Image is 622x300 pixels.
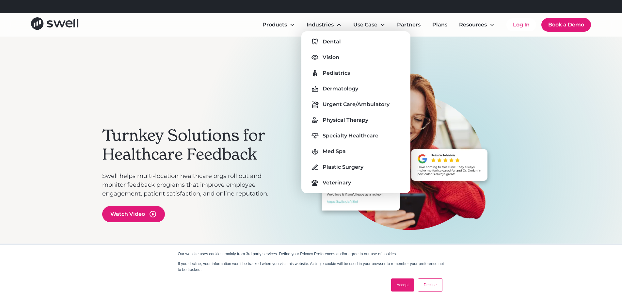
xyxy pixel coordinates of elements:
div: Resources [459,21,487,29]
iframe: Chat Widget [510,229,622,300]
div: Physical Therapy [323,116,368,124]
a: Partners [392,18,426,31]
div: Resources [454,18,500,31]
a: Log In [506,18,536,31]
a: home [31,17,78,32]
div: Industries [307,21,334,29]
a: Plans [427,18,453,31]
div: Dental [323,38,341,46]
div: Products [257,18,300,31]
div: Industries [301,18,347,31]
a: Plastic Surgery [307,162,405,172]
p: Swell helps multi-location healthcare orgs roll out and monitor feedback programs that improve em... [102,172,279,198]
div: Veterinary [323,179,351,187]
a: Dental [307,37,405,47]
a: Book a Demo [541,18,591,32]
a: Pediatrics [307,68,405,78]
p: If you decline, your information won’t be tracked when you visit this website. A single cookie wi... [178,261,444,273]
div: Vision [323,54,339,61]
a: Veterinary [307,178,405,188]
div: Products [263,21,287,29]
div: Dermatology [323,85,358,93]
div: Pediatrics [323,69,350,77]
h2: Turnkey Solutions for Healthcare Feedback [102,126,279,164]
a: Specialty Healthcare [307,131,405,141]
a: open lightbox [102,206,165,222]
div: 1 of 3 [285,73,520,254]
a: Accept [391,278,414,292]
a: Physical Therapy [307,115,405,125]
div: Plastic Surgery [323,163,363,171]
div: Use Case [348,18,391,31]
div: Use Case [353,21,377,29]
nav: Industries [301,31,410,193]
a: Vision [307,52,405,63]
a: Med Spa [307,146,405,157]
div: carousel [285,73,520,275]
a: Dermatology [307,84,405,94]
a: Decline [418,278,442,292]
p: Our website uses cookies, mainly from 3rd party services. Define your Privacy Preferences and/or ... [178,251,444,257]
div: Specialty Healthcare [323,132,378,140]
div: Watch Video [110,210,145,218]
div: Urgent Care/Ambulatory [323,101,390,108]
div: Med Spa [323,148,346,155]
a: Urgent Care/Ambulatory [307,99,405,110]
